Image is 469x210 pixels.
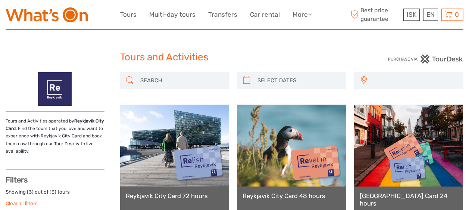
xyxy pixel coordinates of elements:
a: Reykjavik City Card 48 hours [243,192,340,200]
label: 3 [51,188,54,195]
strong: Reykjavík City Card [6,118,104,131]
img: What's On [6,7,88,22]
img: 38076-1_logo_thumbnail.png [38,72,72,106]
a: Tours [120,9,137,20]
label: 3 [29,188,32,195]
p: Tours and Activities operated by . Find the tours that you love and want to experience with Reykj... [6,117,104,155]
a: Car rental [250,9,280,20]
div: EN [423,9,438,21]
a: Reykjavik City Card 72 hours [126,192,223,200]
input: SELECT DATES [254,74,343,87]
h1: Tours and Activities [120,51,349,63]
div: Showing ( ) out of ( ) tours [6,188,104,200]
input: SEARCH [137,74,226,87]
img: PurchaseViaTourDesk.png [388,54,463,64]
a: Multi-day tours [149,9,196,20]
a: Transfers [208,9,237,20]
strong: Filters [6,175,28,184]
a: Clear all filters [6,200,38,206]
a: [GEOGRAPHIC_DATA] Card 24 hours [360,192,457,207]
span: Best price guarantee [349,6,401,23]
a: More [293,9,312,20]
span: 0 [454,11,460,18]
span: ISK [407,11,416,18]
